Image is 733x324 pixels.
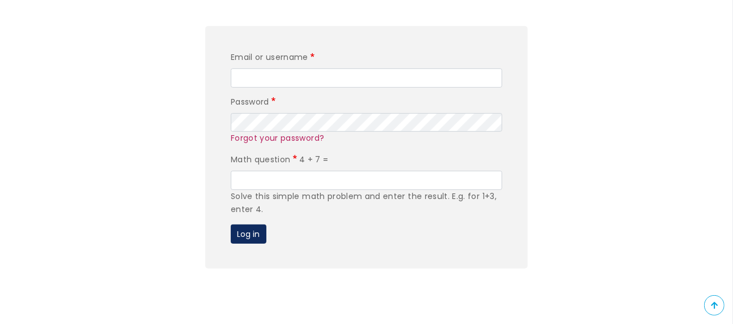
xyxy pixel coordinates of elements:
[231,190,502,217] div: Solve this simple math problem and enter the result. E.g. for 1+3, enter 4.
[231,153,502,217] div: 4 + 7 =
[231,153,299,167] label: Math question
[231,51,317,64] label: Email or username
[231,224,266,244] button: Log in
[231,132,324,144] a: Forgot your password?
[231,96,278,109] label: Password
